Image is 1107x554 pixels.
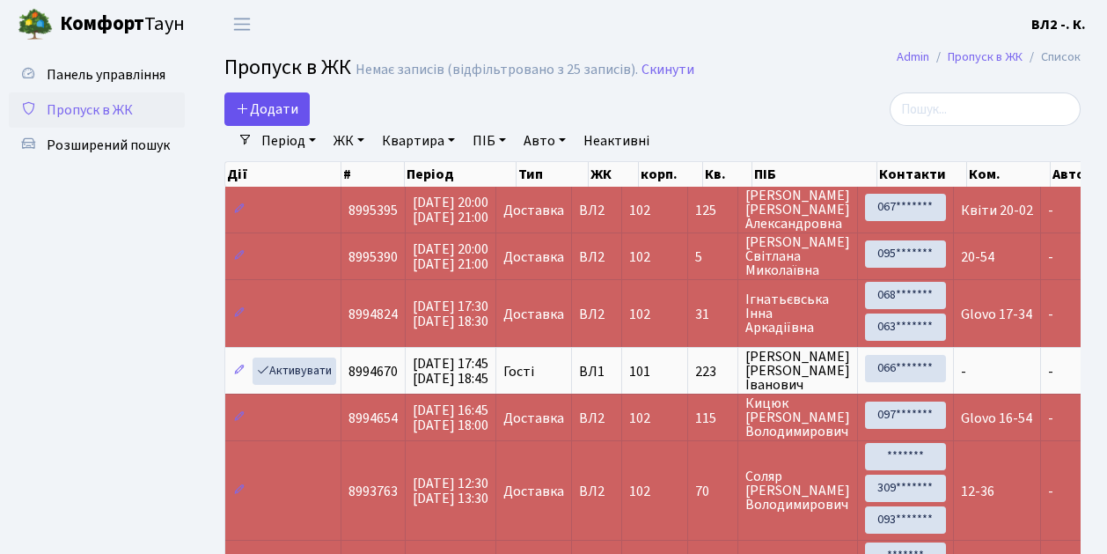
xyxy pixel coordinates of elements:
[348,409,398,428] span: 8994654
[703,162,752,187] th: Кв.
[961,247,994,267] span: 20-54
[413,193,488,227] span: [DATE] 20:00 [DATE] 21:00
[961,409,1032,428] span: Glovo 16-54
[639,162,703,187] th: корп.
[745,396,850,439] span: Кицюк [PERSON_NAME] Володимирович
[9,128,185,163] a: Розширений пошук
[579,250,614,264] span: ВЛ2
[348,247,398,267] span: 8995390
[9,92,185,128] a: Пропуск в ЖК
[870,39,1107,76] nav: breadcrumb
[877,162,967,187] th: Контакти
[413,401,488,435] span: [DATE] 16:45 [DATE] 18:00
[629,247,650,267] span: 102
[967,162,1051,187] th: Ком.
[576,126,656,156] a: Неактивні
[641,62,694,78] a: Скинути
[961,482,994,501] span: 12-36
[579,307,614,321] span: ВЛ2
[47,65,165,85] span: Панель управління
[224,92,310,126] a: Додати
[503,484,564,499] span: Доставка
[629,482,650,501] span: 102
[695,203,730,218] span: 125
[1048,409,1053,428] span: -
[503,250,564,264] span: Доставка
[47,100,133,120] span: Пропуск в ЖК
[1031,14,1086,35] a: ВЛ2 -. К.
[9,57,185,92] a: Панель управління
[695,250,730,264] span: 5
[253,358,336,385] a: Активувати
[745,469,850,512] span: Соляр [PERSON_NAME] Володимирович
[236,100,298,119] span: Додати
[60,10,185,40] span: Таун
[629,305,650,324] span: 102
[413,240,488,274] span: [DATE] 20:00 [DATE] 21:00
[224,52,351,83] span: Пропуск в ЖК
[1048,362,1053,381] span: -
[1048,305,1053,324] span: -
[413,474,488,508] span: [DATE] 12:30 [DATE] 13:30
[517,162,589,187] th: Тип
[1048,482,1053,501] span: -
[629,409,650,428] span: 102
[589,162,639,187] th: ЖК
[695,484,730,499] span: 70
[47,136,170,155] span: Розширений пошук
[348,482,398,501] span: 8993763
[356,62,638,78] div: Немає записів (відфільтровано з 25 записів).
[466,126,513,156] a: ПІБ
[961,201,1033,220] span: Квіти 20-02
[503,307,564,321] span: Доставка
[1048,247,1053,267] span: -
[745,292,850,335] span: Ігнатьєвська Інна Аркадіївна
[225,162,341,187] th: Дії
[1023,48,1081,67] li: Список
[326,126,371,156] a: ЖК
[579,411,614,425] span: ВЛ2
[745,350,850,392] span: [PERSON_NAME] [PERSON_NAME] Іванович
[18,7,53,42] img: logo.png
[348,201,398,220] span: 8995395
[745,235,850,277] span: [PERSON_NAME] Світлана Миколаївна
[752,162,876,187] th: ПІБ
[579,484,614,499] span: ВЛ2
[629,201,650,220] span: 102
[695,365,730,379] span: 223
[695,411,730,425] span: 115
[745,188,850,231] span: [PERSON_NAME] [PERSON_NAME] Александровна
[961,305,1032,324] span: Glovo 17-34
[890,92,1081,126] input: Пошук...
[375,126,462,156] a: Квартира
[413,297,488,331] span: [DATE] 17:30 [DATE] 18:30
[1031,15,1086,34] b: ВЛ2 -. К.
[1048,201,1053,220] span: -
[348,362,398,381] span: 8994670
[220,10,264,39] button: Переключити навігацію
[629,362,650,381] span: 101
[413,354,488,388] span: [DATE] 17:45 [DATE] 18:45
[948,48,1023,66] a: Пропуск в ЖК
[695,307,730,321] span: 31
[897,48,929,66] a: Admin
[579,203,614,218] span: ВЛ2
[405,162,517,187] th: Період
[341,162,405,187] th: #
[503,365,534,379] span: Гості
[517,126,573,156] a: Авто
[348,305,398,324] span: 8994824
[579,365,614,379] span: ВЛ1
[60,10,144,38] b: Комфорт
[254,126,323,156] a: Період
[503,203,564,218] span: Доставка
[503,411,564,425] span: Доставка
[961,362,966,381] span: -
